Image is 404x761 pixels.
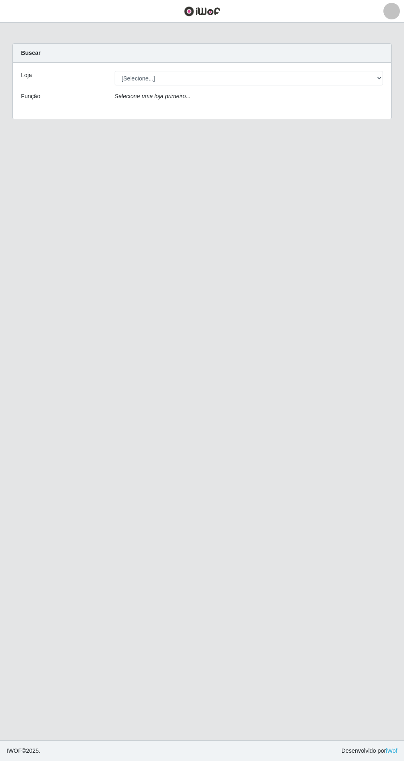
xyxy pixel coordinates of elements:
span: IWOF [7,747,22,754]
label: Loja [21,71,32,80]
a: iWof [386,747,397,754]
strong: Buscar [21,50,40,56]
label: Função [21,92,40,101]
span: © 2025 . [7,747,40,755]
span: Desenvolvido por [341,747,397,755]
img: CoreUI Logo [184,6,221,17]
i: Selecione uma loja primeiro... [115,93,190,99]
